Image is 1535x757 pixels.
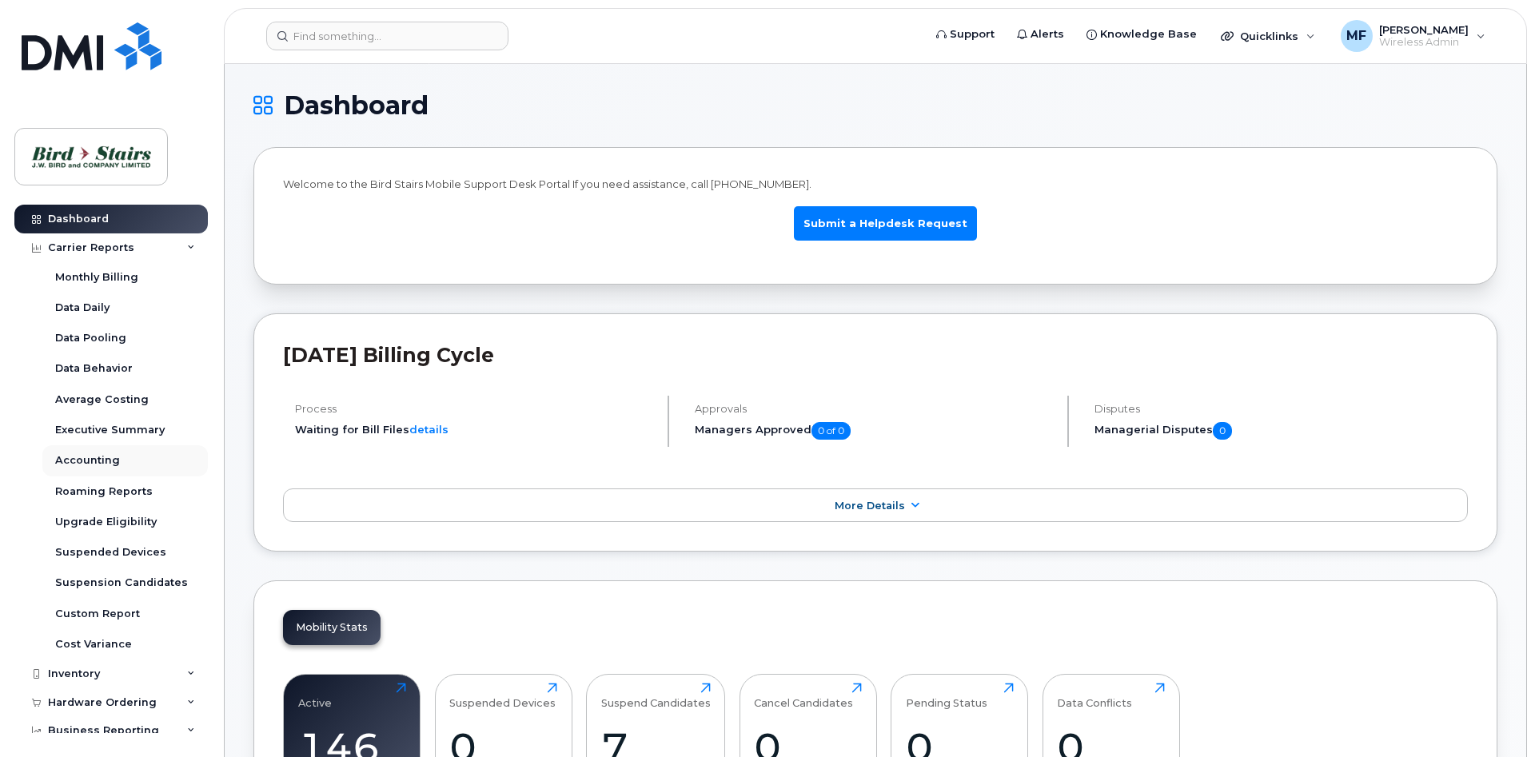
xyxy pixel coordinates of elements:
[754,683,853,709] div: Cancel Candidates
[295,422,654,437] li: Waiting for Bill Files
[1094,422,1468,440] h5: Managerial Disputes
[283,343,1468,367] h2: [DATE] Billing Cycle
[601,683,711,709] div: Suspend Candidates
[284,94,429,118] span: Dashboard
[298,683,332,709] div: Active
[449,683,556,709] div: Suspended Devices
[906,683,987,709] div: Pending Status
[1057,683,1132,709] div: Data Conflicts
[409,423,449,436] a: details
[283,177,1468,192] p: Welcome to the Bird Stairs Mobile Support Desk Portal If you need assistance, call [PHONE_NUMBER].
[811,422,851,440] span: 0 of 0
[794,206,977,241] a: Submit a Helpdesk Request
[1465,687,1523,745] iframe: Messenger Launcher
[695,422,1054,440] h5: Managers Approved
[1094,403,1468,415] h4: Disputes
[835,500,905,512] span: More Details
[695,403,1054,415] h4: Approvals
[295,403,654,415] h4: Process
[1213,422,1232,440] span: 0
